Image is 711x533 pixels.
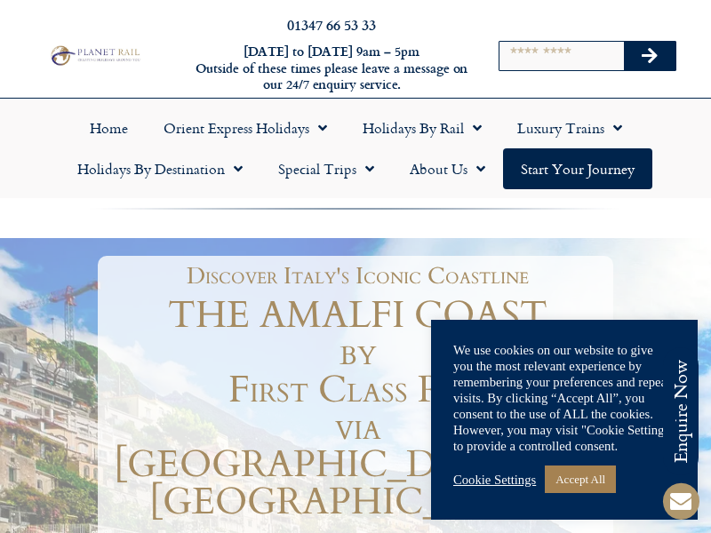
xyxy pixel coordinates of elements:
h6: [DATE] to [DATE] 9am – 5pm Outside of these times please leave a message on our 24/7 enquiry serv... [194,44,469,93]
a: Home [72,107,146,148]
a: Start your Journey [503,148,652,189]
a: Accept All [545,465,616,493]
a: Orient Express Holidays [146,107,345,148]
nav: Menu [9,107,702,189]
a: Special Trips [260,148,392,189]
a: Cookie Settings [453,472,536,488]
h1: Discover Italy's Iconic Coastline [111,265,604,288]
img: Planet Rail Train Holidays Logo [47,44,142,67]
a: 01347 66 53 33 [287,14,376,35]
a: Holidays by Rail [345,107,499,148]
a: Holidays by Destination [60,148,260,189]
button: Search [624,42,675,70]
h1: THE AMALFI COAST by First Class Rail via [GEOGRAPHIC_DATA] and [GEOGRAPHIC_DATA] [102,297,613,521]
div: We use cookies on our website to give you the most relevant experience by remembering your prefer... [453,342,675,454]
a: Luxury Trains [499,107,640,148]
a: About Us [392,148,503,189]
